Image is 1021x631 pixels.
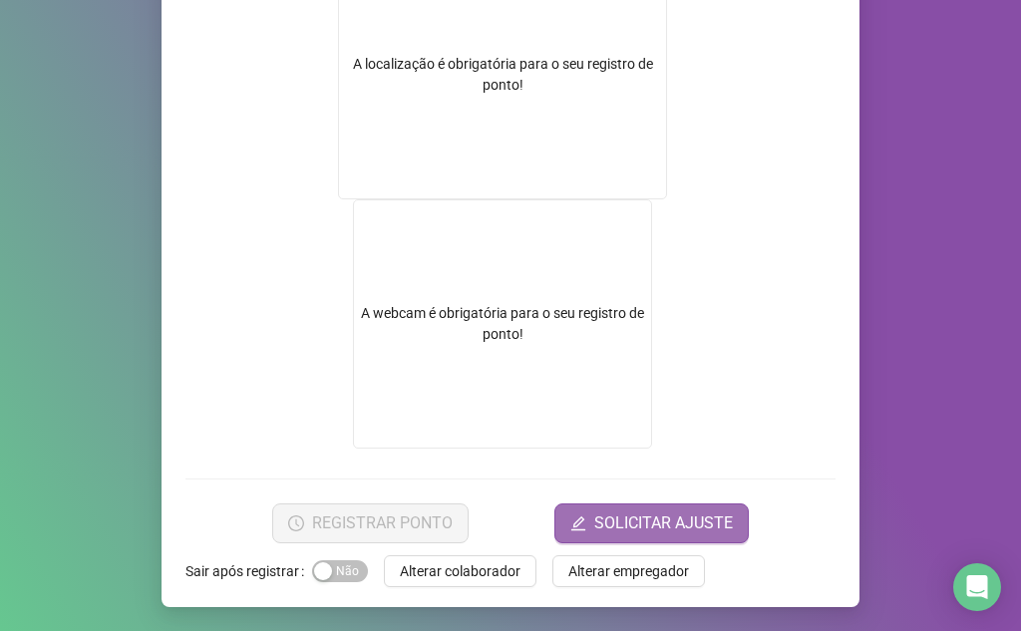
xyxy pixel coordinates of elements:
[400,560,520,582] span: Alterar colaborador
[552,555,705,587] button: Alterar empregador
[185,555,312,587] label: Sair após registrar
[384,555,536,587] button: Alterar colaborador
[272,503,469,543] button: REGISTRAR PONTO
[568,560,689,582] span: Alterar empregador
[554,503,749,543] button: editSOLICITAR AJUSTE
[339,54,666,96] div: A localização é obrigatória para o seu registro de ponto!
[353,199,652,449] div: A webcam é obrigatória para o seu registro de ponto!
[953,563,1001,611] div: Open Intercom Messenger
[570,515,586,531] span: edit
[594,511,733,535] span: SOLICITAR AJUSTE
